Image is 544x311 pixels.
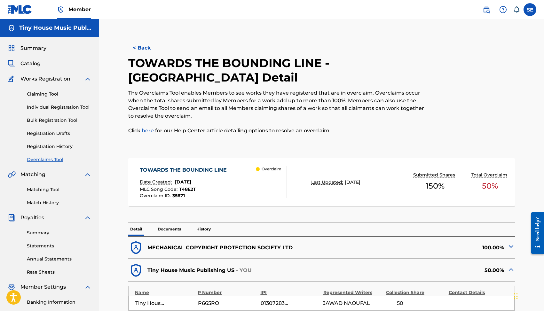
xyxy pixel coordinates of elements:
[483,6,490,13] img: search
[175,179,191,185] span: [DATE]
[128,158,515,206] a: TOWARDS THE BOUNDING LINEDate Created:[DATE]MLC Song Code:T48E2TOverclaim ID:35671 OverclaimLast ...
[260,289,320,296] div: IPI
[524,3,536,16] div: User Menu
[499,6,507,13] img: help
[27,199,91,206] a: Match History
[128,127,426,135] p: Click for our Help Center article detailing options to resolve an overclaim.
[20,171,45,178] span: Matching
[386,289,445,296] div: Collection Share
[27,229,91,236] a: Summary
[413,172,457,178] p: Submitted Shares
[345,179,360,185] span: [DATE]
[322,240,515,255] div: 100.00%
[57,6,65,13] img: Top Rightsholder
[128,263,144,278] img: dfb38c8551f6dcc1ac04.svg
[68,6,91,13] span: Member
[84,75,91,83] img: expand
[471,172,509,178] p: Total Overclaim
[426,180,445,192] span: 150 %
[156,222,183,236] p: Documents
[322,263,515,278] div: 50.00%
[323,289,383,296] div: Represented Writers
[27,143,91,150] a: Registration History
[8,44,46,52] a: SummarySummary
[262,166,281,172] p: Overclaim
[140,193,172,198] span: Overclaim ID :
[27,130,91,137] a: Registration Drafts
[27,117,91,124] a: Bulk Registration Tool
[526,207,544,259] iframe: Resource Center
[84,171,91,178] img: expand
[194,222,213,236] p: History
[142,128,154,134] a: here
[513,6,520,13] div: Notifications
[27,186,91,193] a: Matching Tool
[27,299,91,306] a: Banking Information
[507,266,515,273] img: expand-cell-toggle
[20,75,70,83] span: Works Registration
[8,283,15,291] img: Member Settings
[512,280,544,311] iframe: Chat Widget
[236,267,252,274] p: - YOU
[507,243,515,250] img: expand-cell-toggle
[128,222,144,236] p: Detail
[20,60,41,67] span: Catalog
[480,3,493,16] a: Public Search
[449,289,508,296] div: Contact Details
[8,171,16,178] img: Matching
[27,256,91,262] a: Annual Statements
[497,3,509,16] div: Help
[147,267,234,274] p: Tiny House Music Publishing US
[8,24,15,32] img: Accounts
[84,214,91,222] img: expand
[135,289,194,296] div: Name
[8,60,41,67] a: CatalogCatalog
[20,283,66,291] span: Member Settings
[19,24,91,32] h5: Tiny House Music Publishing US
[27,104,91,111] a: Individual Registration Tool
[147,244,293,252] p: MECHANICAL COPYRIGHT PROTECTION SOCIETY LTD
[8,60,15,67] img: Catalog
[140,179,173,185] p: Date Created:
[8,5,32,14] img: MLC Logo
[128,89,426,120] p: The Overclaims Tool enables Members to see works they have registered that are in overclaim. Over...
[20,214,44,222] span: Royalties
[128,240,144,255] img: dfb38c8551f6dcc1ac04.svg
[8,214,15,222] img: Royalties
[323,299,370,307] span: JAWAD NAOUFAL
[27,243,91,249] a: Statements
[8,75,16,83] img: Works Registration
[311,179,345,186] p: Last Updated:
[8,44,15,52] img: Summary
[20,44,46,52] span: Summary
[27,91,91,97] a: Claiming Tool
[514,287,518,306] div: Drag
[179,186,196,192] span: T48E2T
[140,186,179,192] span: MLC Song Code :
[128,56,426,85] h2: TOWARDS THE BOUNDING LINE - [GEOGRAPHIC_DATA] Detail
[482,180,498,192] span: 50 %
[27,269,91,276] a: Rate Sheets
[84,283,91,291] img: expand
[198,289,257,296] div: P Number
[128,40,167,56] button: < Back
[140,166,230,174] div: TOWARDS THE BOUNDING LINE
[27,156,91,163] a: Overclaims Tool
[172,193,185,198] span: 35671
